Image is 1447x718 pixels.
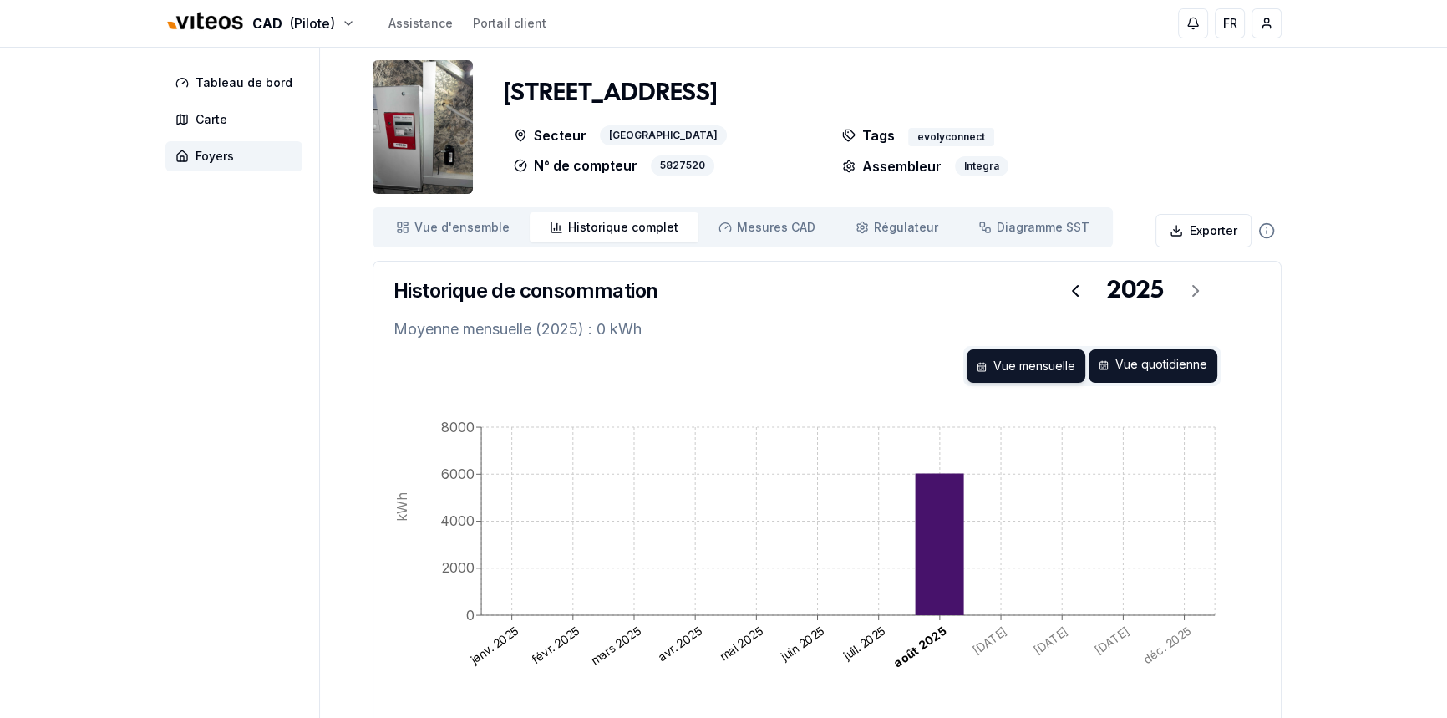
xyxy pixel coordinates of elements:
[289,13,335,33] span: (Pilote)
[441,466,475,482] tspan: 6000
[842,156,942,176] p: Assembleur
[891,624,949,670] text: août 2025
[600,125,727,146] div: [GEOGRAPHIC_DATA]
[1223,15,1237,32] span: FR
[393,278,657,304] h3: Historique de consommation
[874,219,938,236] span: Régulateur
[842,125,895,146] p: Tags
[473,15,546,32] a: Portail client
[441,419,475,435] tspan: 8000
[958,212,1109,242] a: Diagramme SST
[252,13,282,33] span: CAD
[504,79,717,109] h1: [STREET_ADDRESS]
[165,68,309,98] a: Tableau de bord
[1107,276,1164,306] div: 2025
[955,156,1008,176] div: Integra
[530,212,698,242] a: Historique complet
[440,512,475,529] tspan: 4000
[165,2,246,42] img: Viteos - CAD Logo
[1155,214,1252,247] button: Exporter
[514,155,637,176] p: N° de compteur
[737,219,815,236] span: Mesures CAD
[165,141,309,171] a: Foyers
[388,15,453,32] a: Assistance
[466,607,475,624] tspan: 0
[165,104,309,135] a: Carte
[442,559,475,576] tspan: 2000
[414,219,510,236] span: Vue d'ensemble
[514,125,586,146] p: Secteur
[1215,8,1245,38] button: FR
[376,212,530,242] a: Vue d'ensemble
[393,492,410,522] tspan: kWh
[393,318,1261,341] p: Moyenne mensuelle (2025) : 0 kWh
[165,6,355,42] button: CAD(Pilote)
[967,349,1085,383] div: Vue mensuelle
[835,212,958,242] a: Régulateur
[997,219,1089,236] span: Diagramme SST
[908,128,994,146] div: evolyconnect
[195,111,227,128] span: Carte
[195,74,292,91] span: Tableau de bord
[1089,349,1217,383] div: Vue quotidienne
[651,155,714,176] div: 5827520
[568,219,678,236] span: Historique complet
[698,212,835,242] a: Mesures CAD
[373,60,473,194] img: unit Image
[195,148,234,165] span: Foyers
